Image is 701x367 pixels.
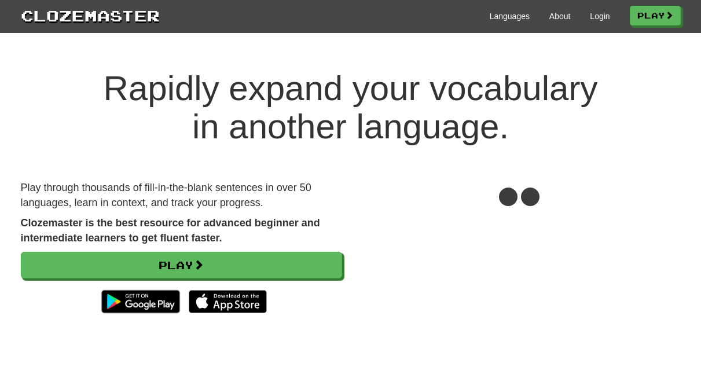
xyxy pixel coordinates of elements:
a: Login [590,10,610,22]
a: Play [21,252,342,278]
a: Languages [490,10,530,22]
p: Play through thousands of fill-in-the-blank sentences in over 50 languages, learn in context, and... [21,181,342,210]
strong: Clozemaster is the best resource for advanced beginner and intermediate learners to get fluent fa... [21,217,320,244]
img: Download_on_the_App_Store_Badge_US-UK_135x40-25178aeef6eb6b83b96f5f2d004eda3bffbb37122de64afbaef7... [189,290,267,313]
a: About [549,10,571,22]
a: Play [630,6,681,25]
a: Clozemaster [21,5,160,26]
img: Get it on Google Play [96,284,185,319]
